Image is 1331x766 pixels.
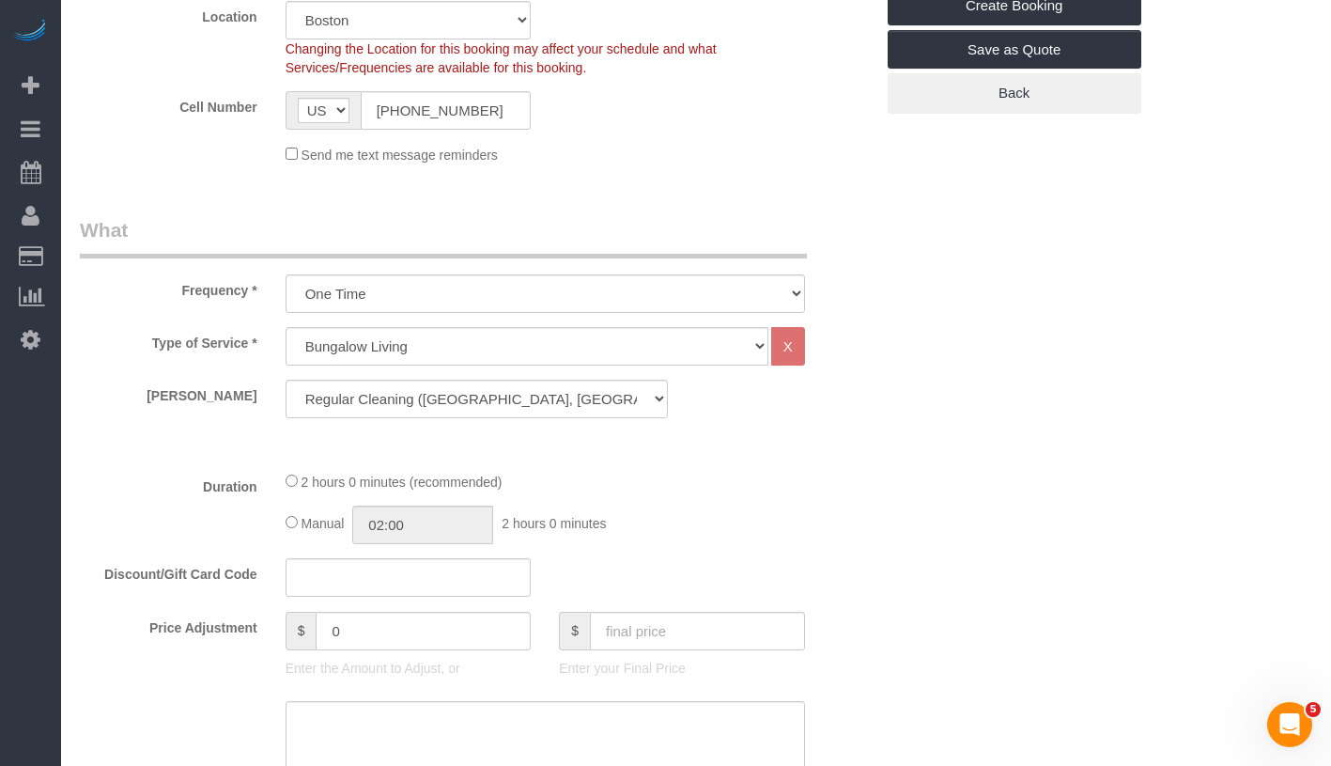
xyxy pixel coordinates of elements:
[66,1,271,26] label: Location
[590,612,805,650] input: final price
[559,612,590,650] span: $
[80,216,807,258] legend: What
[1306,702,1321,717] span: 5
[11,19,49,45] img: Automaid Logo
[302,475,503,490] span: 2 hours 0 minutes (recommended)
[286,612,317,650] span: $
[66,327,271,352] label: Type of Service *
[286,659,532,678] p: Enter the Amount to Adjust, or
[66,558,271,584] label: Discount/Gift Card Code
[66,380,271,405] label: [PERSON_NAME]
[502,516,606,531] span: 2 hours 0 minutes
[66,612,271,637] label: Price Adjustment
[559,659,805,678] p: Enter your Final Price
[66,274,271,300] label: Frequency *
[888,73,1141,113] a: Back
[1267,702,1312,747] iframe: Intercom live chat
[302,516,345,531] span: Manual
[361,91,532,130] input: Cell Number
[286,41,717,75] span: Changing the Location for this booking may affect your schedule and what Services/Frequencies are...
[66,471,271,496] label: Duration
[888,30,1141,70] a: Save as Quote
[302,148,498,163] span: Send me text message reminders
[66,91,271,117] label: Cell Number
